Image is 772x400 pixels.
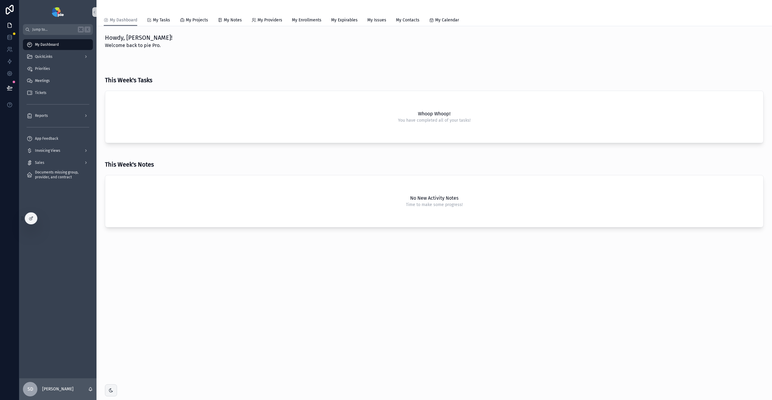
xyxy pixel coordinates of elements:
[23,63,93,74] a: Priorities
[292,15,321,27] a: My Enrollments
[396,15,419,27] a: My Contacts
[104,15,137,26] a: My Dashboard
[23,110,93,121] a: Reports
[42,386,74,392] p: [PERSON_NAME]
[410,195,458,202] h2: No New Activity Notes
[396,17,419,23] span: My Contacts
[367,17,386,23] span: My Issues
[218,15,242,27] a: My Notes
[331,15,358,27] a: My Expirables
[23,133,93,144] a: App Feedback
[292,17,321,23] span: My Enrollments
[258,17,282,23] span: My Providers
[105,76,152,85] h3: This Week's Tasks
[35,113,48,118] span: Reports
[23,75,93,86] a: Meetings
[367,15,386,27] a: My Issues
[35,136,58,141] span: App Feedback
[23,157,93,168] a: Sales
[23,24,93,35] button: Jump to...K
[331,17,358,23] span: My Expirables
[85,27,90,32] span: K
[186,17,208,23] span: My Projects
[19,35,96,188] div: scrollable content
[252,15,282,27] a: My Providers
[224,17,242,23] span: My Notes
[35,148,60,153] span: Invoicing Views
[429,15,459,27] a: My Calendar
[105,33,172,42] h1: Howdy, [PERSON_NAME]!
[406,202,463,208] span: Time to make some progress!
[35,90,46,95] span: Tickets
[147,15,170,27] a: My Tasks
[35,42,59,47] span: My Dashboard
[35,160,44,165] span: Sales
[110,17,137,23] span: My Dashboard
[23,51,93,62] a: QuickLinks
[105,160,154,169] h3: This Week's Notes
[35,78,50,83] span: Meetings
[153,17,170,23] span: My Tasks
[27,386,33,393] span: SD
[398,117,470,123] span: You have completed all of your tasks!
[35,170,87,180] span: Documents missing group, provider, and contract
[105,42,172,49] span: Welcome back to pie Pro.
[35,66,50,71] span: Priorities
[180,15,208,27] a: My Projects
[418,110,451,117] h2: Whoop Whoop!
[23,39,93,50] a: My Dashboard
[23,169,93,180] a: Documents missing group, provider, and contract
[435,17,459,23] span: My Calendar
[23,87,93,98] a: Tickets
[35,54,52,59] span: QuickLinks
[23,145,93,156] a: Invoicing Views
[32,27,75,32] span: Jump to...
[52,7,64,17] img: App logo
